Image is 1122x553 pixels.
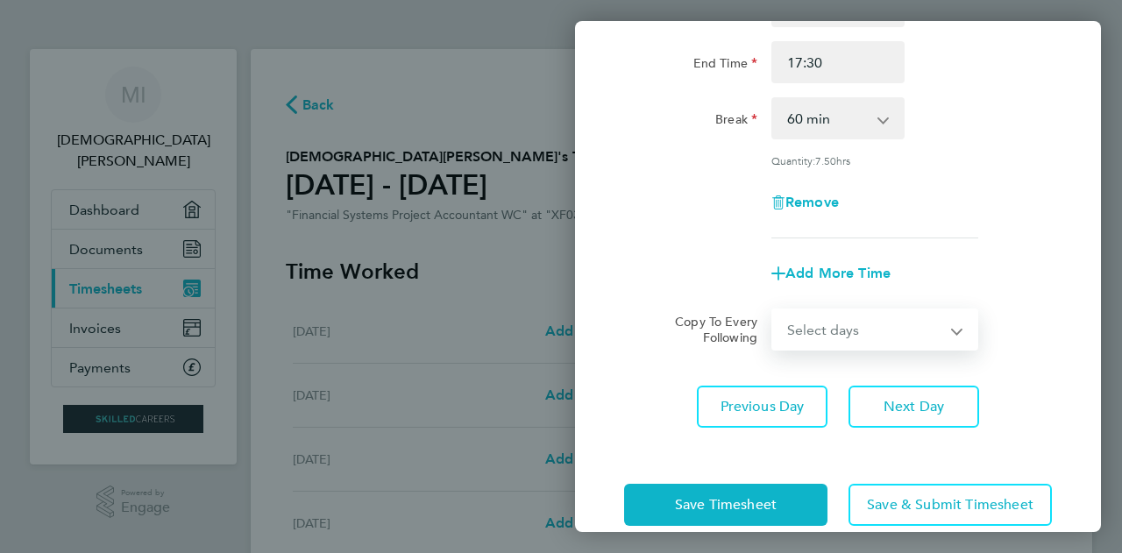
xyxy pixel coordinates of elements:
label: Break [715,111,757,132]
span: Add More Time [785,265,891,281]
span: 7.50 [815,153,836,167]
button: Next Day [849,386,979,428]
span: Previous Day [721,398,805,415]
label: End Time [693,55,757,76]
span: Remove [785,194,839,210]
label: Copy To Every Following [661,314,757,345]
span: Save & Submit Timesheet [867,496,1033,514]
span: Next Day [884,398,944,415]
button: Save Timesheet [624,484,827,526]
button: Add More Time [771,266,891,280]
span: Save Timesheet [675,496,777,514]
button: Remove [771,195,839,209]
button: Previous Day [697,386,827,428]
button: Save & Submit Timesheet [849,484,1052,526]
div: Quantity: hrs [771,153,978,167]
input: E.g. 18:00 [771,41,905,83]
